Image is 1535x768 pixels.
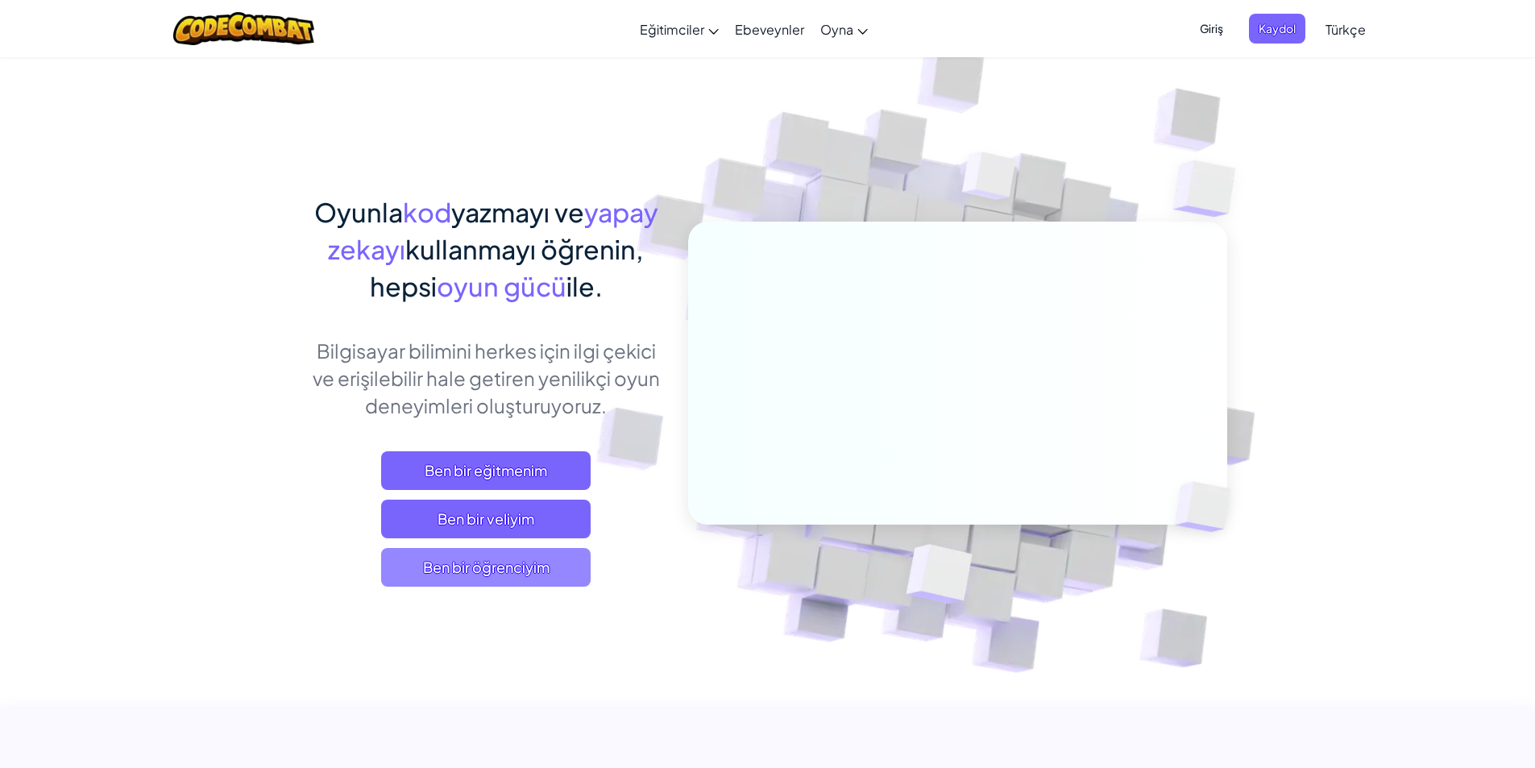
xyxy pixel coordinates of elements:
p: Bilgisayar bilimini herkes için ilgi çekici ve erişilebilir hale getiren yenilikçi oyun deneyimle... [309,337,664,419]
span: kod [403,196,451,228]
span: kullanmayı öğrenin, hepsi [370,233,645,302]
img: Overlap cubes [931,120,1048,240]
a: Ben bir eğitmenim [381,451,591,490]
img: CodeCombat logo [173,12,314,45]
img: Overlap cubes [1147,448,1268,566]
a: Ben bir veliyim [381,500,591,538]
span: Türkçe [1325,21,1366,38]
span: Eğitimciler [640,21,704,38]
button: Ben bir öğrenciyim [381,548,591,587]
a: Ebeveynler [727,7,812,51]
span: Oyunla [314,196,403,228]
span: oyun gücü [437,270,566,302]
a: Türkçe [1317,7,1374,51]
button: Giriş [1190,14,1233,44]
a: Oyna [812,7,876,51]
img: Overlap cubes [866,510,1010,644]
span: Oyna [820,21,853,38]
span: ile. [566,270,603,302]
a: Eğitimciler [632,7,727,51]
button: Kaydol [1249,14,1305,44]
img: Overlap cubes [1141,121,1280,257]
span: yazmayı ve [451,196,584,228]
